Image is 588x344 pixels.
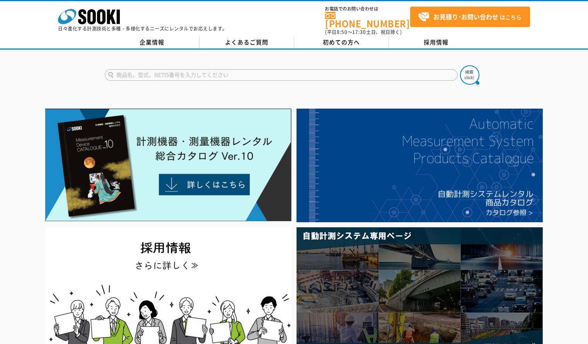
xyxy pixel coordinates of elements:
p: 日々進化する計測技術と多種・多様化するニーズにレンタルでお応えします。 [58,26,227,31]
img: 自動計測システムカタログ [297,109,543,222]
span: 初めての方へ [323,38,360,46]
span: 8:50 [337,29,348,36]
a: よくあるご質問 [199,37,294,48]
strong: お見積り･お問い合わせ [433,12,498,21]
a: 企業情報 [105,37,199,48]
span: 17:30 [352,29,366,36]
a: 採用情報 [389,37,484,48]
a: 初めての方へ [294,37,389,48]
span: お電話でのお問い合わせは [325,7,410,11]
a: お見積り･お問い合わせはこちら [410,7,530,27]
a: [PHONE_NUMBER] [325,12,410,28]
img: Catalog Ver10 [45,109,291,221]
span: はこちら [418,11,522,23]
input: 商品名、型式、NETIS番号を入力してください [105,69,458,81]
span: (平日 ～ 土日、祝日除く) [325,29,402,36]
img: btn_search.png [460,65,479,85]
